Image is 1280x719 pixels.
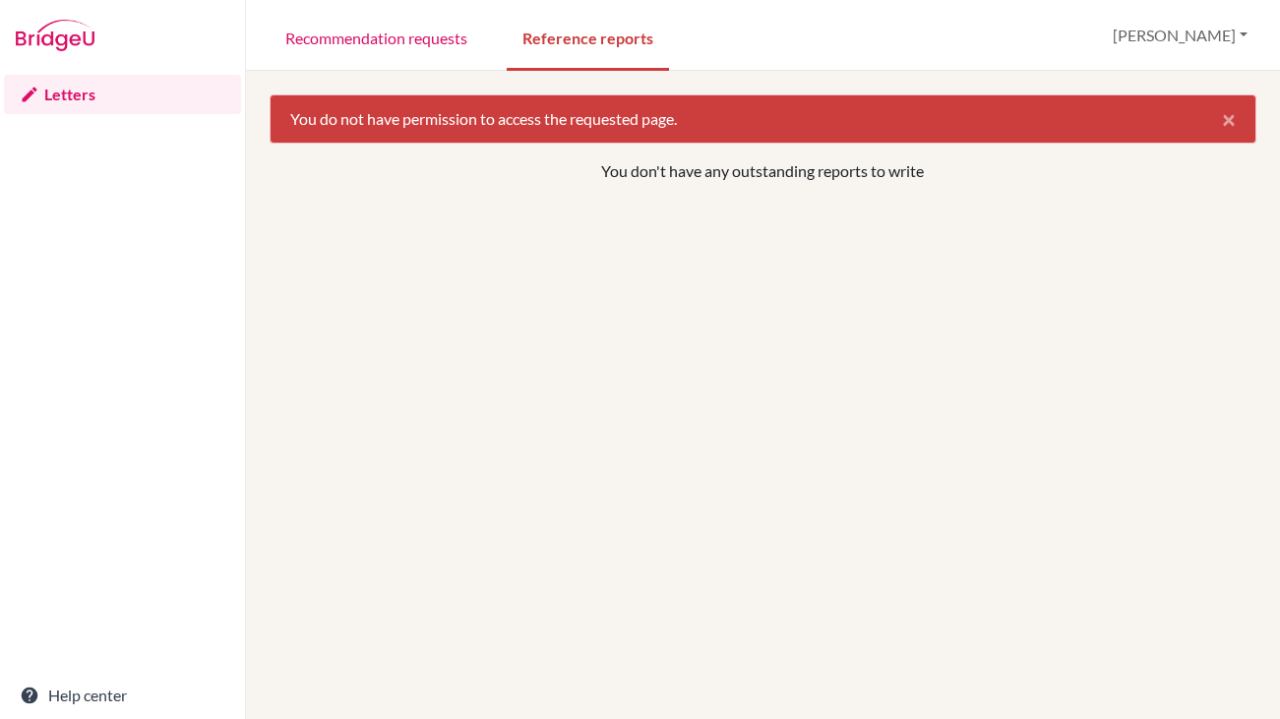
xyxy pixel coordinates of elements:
div: You do not have permission to access the requested page. [270,94,1256,144]
span: × [1222,104,1236,133]
a: Reference reports [507,3,669,71]
a: Letters [4,75,241,114]
p: You don't have any outstanding reports to write [367,159,1160,183]
a: Recommendation requests [270,3,483,71]
button: Close [1202,95,1255,143]
a: Help center [4,676,241,715]
img: Bridge-U [16,20,94,51]
button: [PERSON_NAME] [1104,17,1256,54]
